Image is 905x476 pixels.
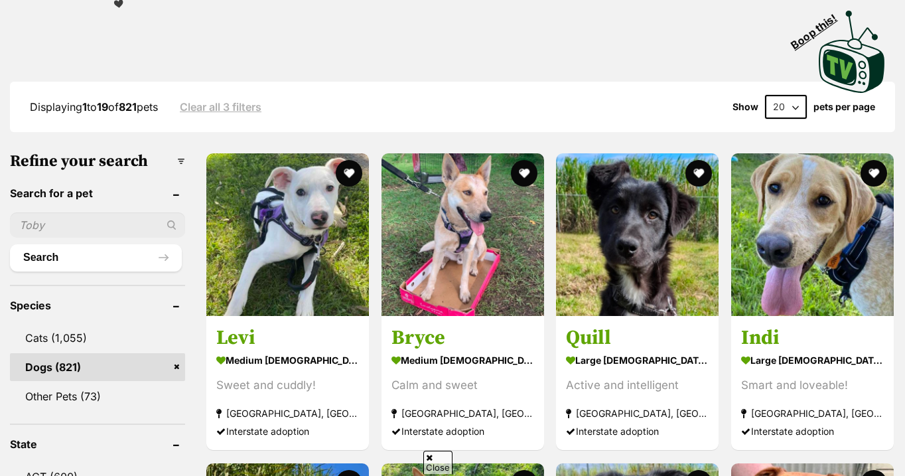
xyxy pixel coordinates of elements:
[556,316,719,451] a: Quill large [DEMOGRAPHIC_DATA] Dog Active and intelligent [GEOGRAPHIC_DATA], [GEOGRAPHIC_DATA] In...
[180,101,261,113] a: Clear all 3 filters
[10,244,182,271] button: Search
[382,153,544,316] img: Bryce - Cattle Dog
[566,423,709,441] div: Interstate adoption
[216,405,359,423] strong: [GEOGRAPHIC_DATA], [GEOGRAPHIC_DATA]
[10,438,185,450] header: State
[566,377,709,395] div: Active and intelligent
[741,351,884,370] strong: large [DEMOGRAPHIC_DATA] Dog
[216,377,359,395] div: Sweet and cuddly!
[391,351,534,370] strong: medium [DEMOGRAPHIC_DATA] Dog
[685,160,712,187] button: favourite
[10,212,185,238] input: Toby
[206,153,369,316] img: Levi - Australian Kelpie Dog
[391,377,534,395] div: Calm and sweet
[741,405,884,423] strong: [GEOGRAPHIC_DATA], [GEOGRAPHIC_DATA]
[10,382,185,410] a: Other Pets (73)
[556,153,719,316] img: Quill - German Shepherd Dog
[423,451,452,474] span: Close
[510,160,537,187] button: favourite
[861,160,887,187] button: favourite
[10,299,185,311] header: Species
[391,423,534,441] div: Interstate adoption
[216,326,359,351] h3: Levi
[741,377,884,395] div: Smart and loveable!
[731,153,894,316] img: Indi - Bloodhound Dog
[741,423,884,441] div: Interstate adoption
[566,351,709,370] strong: large [DEMOGRAPHIC_DATA] Dog
[819,11,885,93] img: PetRescue TV logo
[382,316,544,451] a: Bryce medium [DEMOGRAPHIC_DATA] Dog Calm and sweet [GEOGRAPHIC_DATA], [GEOGRAPHIC_DATA] Interstat...
[391,405,534,423] strong: [GEOGRAPHIC_DATA], [GEOGRAPHIC_DATA]
[731,316,894,451] a: Indi large [DEMOGRAPHIC_DATA] Dog Smart and loveable! [GEOGRAPHIC_DATA], [GEOGRAPHIC_DATA] Inters...
[206,316,369,451] a: Levi medium [DEMOGRAPHIC_DATA] Dog Sweet and cuddly! [GEOGRAPHIC_DATA], [GEOGRAPHIC_DATA] Interst...
[82,100,87,114] strong: 1
[10,187,185,199] header: Search for a pet
[30,100,158,114] span: Displaying to of pets
[216,423,359,441] div: Interstate adoption
[119,100,137,114] strong: 821
[10,152,185,171] h3: Refine your search
[336,160,362,187] button: favourite
[391,326,534,351] h3: Bryce
[97,100,108,114] strong: 19
[10,324,185,352] a: Cats (1,055)
[10,353,185,381] a: Dogs (821)
[732,102,758,112] span: Show
[813,102,875,112] label: pets per page
[789,3,850,51] span: Boop this!
[741,326,884,351] h3: Indi
[566,326,709,351] h3: Quill
[566,405,709,423] strong: [GEOGRAPHIC_DATA], [GEOGRAPHIC_DATA]
[216,351,359,370] strong: medium [DEMOGRAPHIC_DATA] Dog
